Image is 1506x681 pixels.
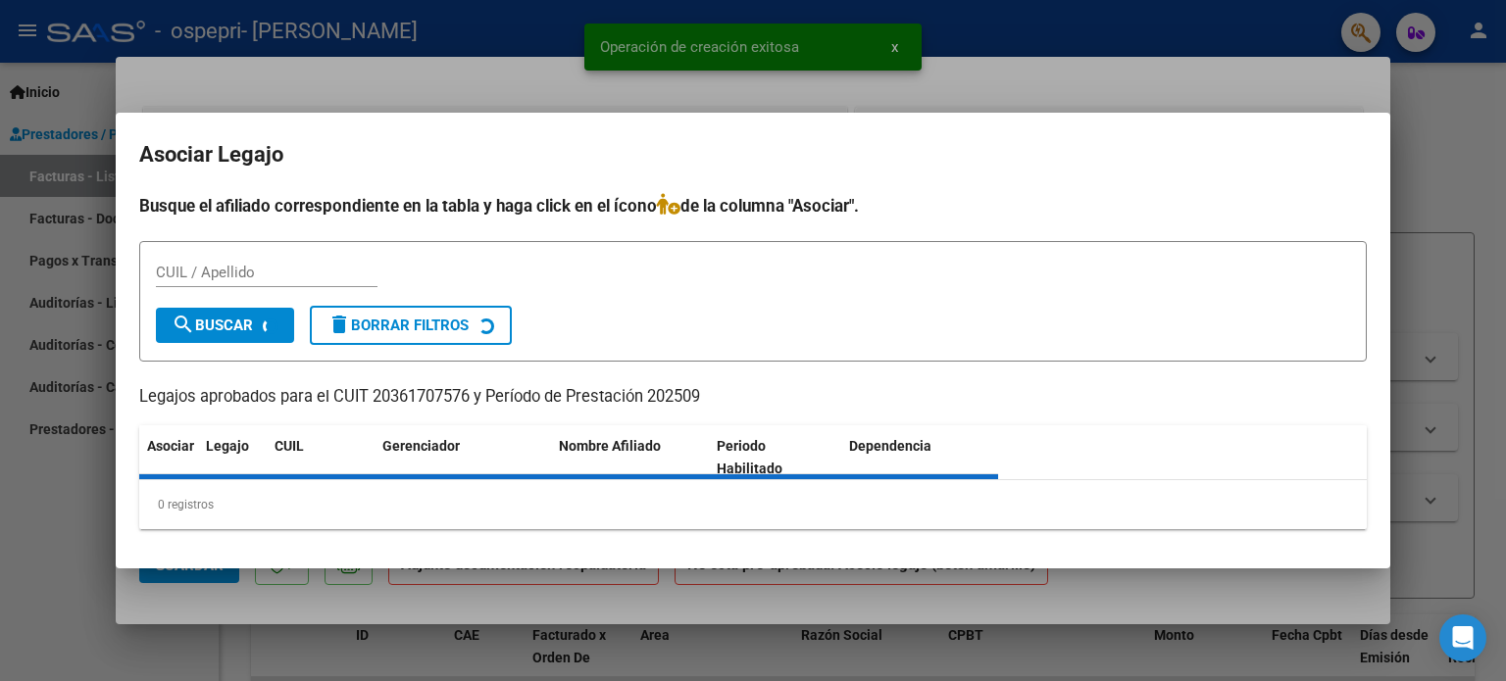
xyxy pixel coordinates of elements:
span: CUIL [275,438,304,454]
h4: Busque el afiliado correspondiente en la tabla y haga click en el ícono de la columna "Asociar". [139,193,1367,219]
button: Buscar [156,308,294,343]
button: Borrar Filtros [310,306,512,345]
span: Nombre Afiliado [559,438,661,454]
span: Dependencia [849,438,931,454]
datatable-header-cell: Periodo Habilitado [709,425,841,490]
span: Periodo Habilitado [717,438,782,476]
mat-icon: search [172,313,195,336]
p: Legajos aprobados para el CUIT 20361707576 y Período de Prestación 202509 [139,385,1367,410]
span: Borrar Filtros [327,316,469,334]
span: Gerenciador [382,438,460,454]
mat-icon: delete [327,313,351,336]
datatable-header-cell: Asociar [139,425,198,490]
datatable-header-cell: Nombre Afiliado [551,425,709,490]
datatable-header-cell: Legajo [198,425,267,490]
span: Legajo [206,438,249,454]
datatable-header-cell: CUIL [267,425,375,490]
datatable-header-cell: Gerenciador [375,425,551,490]
span: Buscar [172,316,253,334]
span: Asociar [147,438,194,454]
datatable-header-cell: Dependencia [841,425,999,490]
h2: Asociar Legajo [139,136,1367,173]
div: Open Intercom Messenger [1439,614,1486,661]
div: 0 registros [139,480,1367,529]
